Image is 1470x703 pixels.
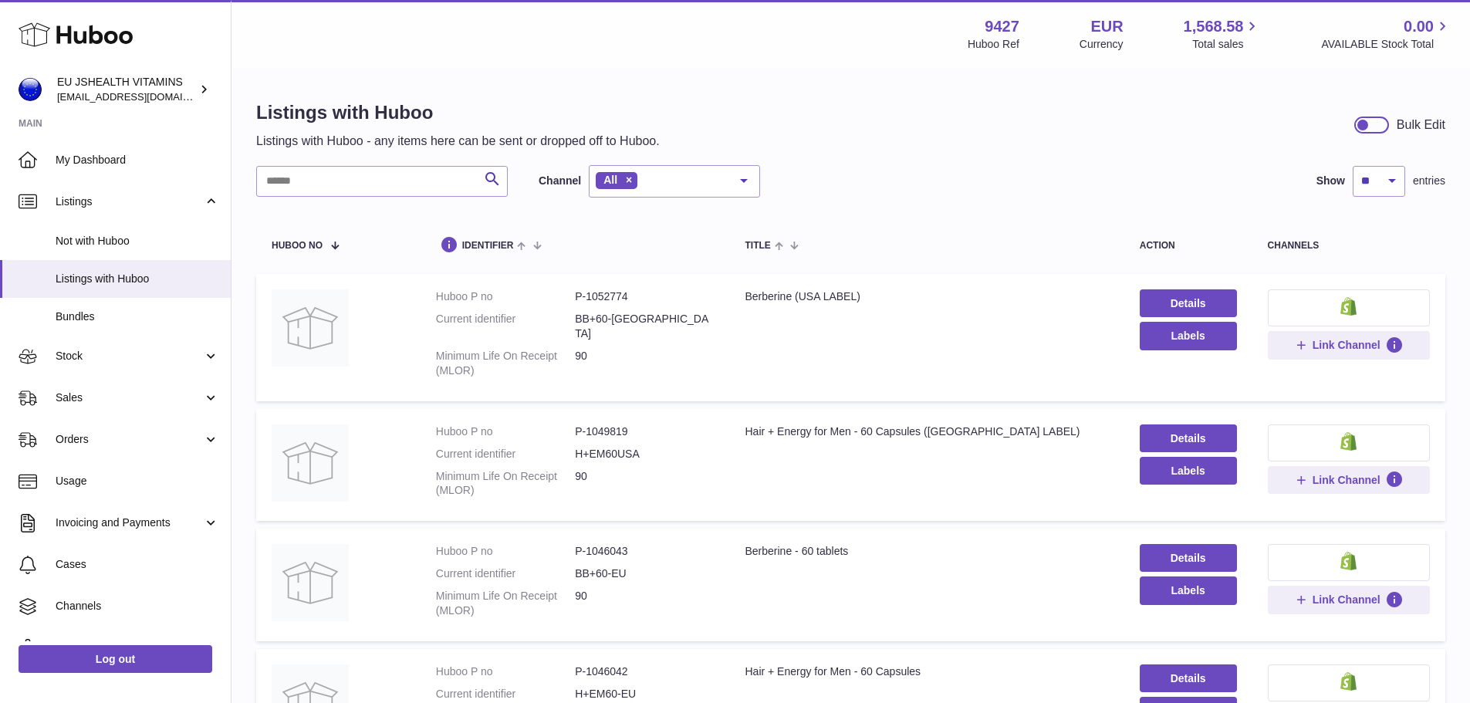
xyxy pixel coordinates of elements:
a: Details [1140,289,1237,317]
div: Currency [1080,37,1124,52]
span: AVAILABLE Stock Total [1321,37,1451,52]
img: shopify-small.png [1340,552,1357,570]
strong: 9427 [985,16,1019,37]
label: Show [1316,174,1345,188]
span: Cases [56,557,219,572]
span: Link Channel [1313,338,1380,352]
dd: BB+60-EU [575,566,714,581]
dt: Minimum Life On Receipt (MLOR) [436,469,575,499]
h1: Listings with Huboo [256,100,660,125]
span: identifier [462,241,514,251]
dt: Minimum Life On Receipt (MLOR) [436,589,575,618]
span: Sales [56,390,203,405]
img: Hair + Energy for Men - 60 Capsules (USA LABEL) [272,424,349,502]
dt: Huboo P no [436,664,575,679]
img: shopify-small.png [1340,672,1357,691]
dd: H+EM60USA [575,447,714,461]
img: Berberine - 60 tablets [272,544,349,621]
span: Settings [56,640,219,655]
span: Stock [56,349,203,363]
span: Huboo no [272,241,323,251]
span: All [603,174,617,186]
a: 0.00 AVAILABLE Stock Total [1321,16,1451,52]
dd: BB+60-[GEOGRAPHIC_DATA] [575,312,714,341]
span: 0.00 [1404,16,1434,37]
span: [EMAIL_ADDRESS][DOMAIN_NAME] [57,90,227,103]
div: action [1140,241,1237,251]
span: Total sales [1192,37,1261,52]
div: Hair + Energy for Men - 60 Capsules [745,664,1108,679]
div: Berberine (USA LABEL) [745,289,1108,304]
img: Berberine (USA LABEL) [272,289,349,367]
span: Link Channel [1313,593,1380,607]
img: shopify-small.png [1340,297,1357,316]
dd: P-1046043 [575,544,714,559]
strong: EUR [1090,16,1123,37]
dd: 90 [575,349,714,378]
dt: Huboo P no [436,289,575,304]
dd: P-1046042 [575,664,714,679]
dt: Current identifier [436,566,575,581]
a: Details [1140,424,1237,452]
button: Link Channel [1268,331,1430,359]
span: entries [1413,174,1445,188]
button: Labels [1140,457,1237,485]
div: channels [1268,241,1430,251]
a: Details [1140,544,1237,572]
dd: H+EM60-EU [575,687,714,701]
span: Listings with Huboo [56,272,219,286]
button: Link Channel [1268,466,1430,494]
button: Labels [1140,322,1237,350]
dd: P-1049819 [575,424,714,439]
dt: Huboo P no [436,424,575,439]
dd: 90 [575,589,714,618]
label: Channel [539,174,581,188]
div: Huboo Ref [968,37,1019,52]
dd: 90 [575,469,714,499]
span: 1,568.58 [1184,16,1244,37]
a: Details [1140,664,1237,692]
dt: Current identifier [436,687,575,701]
div: EU JSHEALTH VITAMINS [57,75,196,104]
span: title [745,241,770,251]
span: Orders [56,432,203,447]
button: Link Channel [1268,586,1430,613]
span: Channels [56,599,219,613]
span: Invoicing and Payments [56,515,203,530]
div: Berberine - 60 tablets [745,544,1108,559]
div: Hair + Energy for Men - 60 Capsules ([GEOGRAPHIC_DATA] LABEL) [745,424,1108,439]
img: shopify-small.png [1340,432,1357,451]
span: Not with Huboo [56,234,219,248]
img: internalAdmin-9427@internal.huboo.com [19,78,42,101]
span: Usage [56,474,219,488]
p: Listings with Huboo - any items here can be sent or dropped off to Huboo. [256,133,660,150]
dd: P-1052774 [575,289,714,304]
span: Link Channel [1313,473,1380,487]
a: Log out [19,645,212,673]
span: My Dashboard [56,153,219,167]
div: Bulk Edit [1397,117,1445,134]
a: 1,568.58 Total sales [1184,16,1262,52]
dt: Huboo P no [436,544,575,559]
button: Labels [1140,576,1237,604]
dt: Current identifier [436,312,575,341]
dt: Current identifier [436,447,575,461]
span: Listings [56,194,203,209]
dt: Minimum Life On Receipt (MLOR) [436,349,575,378]
span: Bundles [56,309,219,324]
